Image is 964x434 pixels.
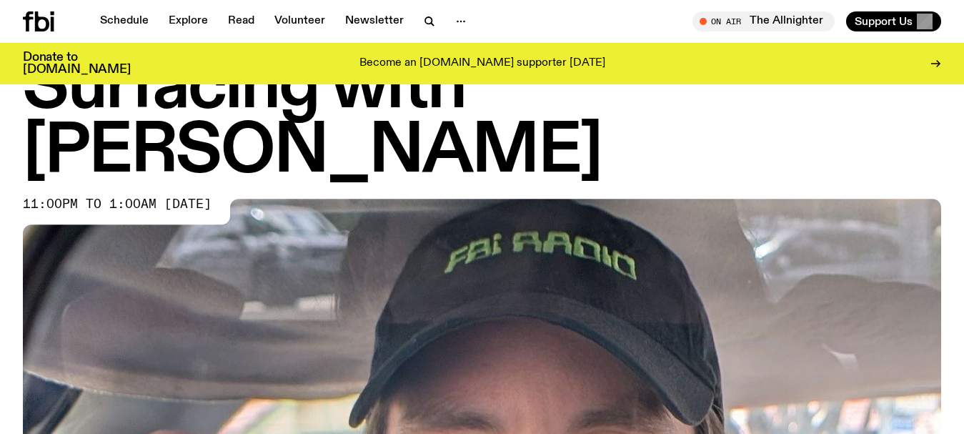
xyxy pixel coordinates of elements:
button: On AirThe Allnighter [692,11,835,31]
button: Support Us [846,11,941,31]
a: Newsletter [337,11,412,31]
p: Become an [DOMAIN_NAME] supporter [DATE] [359,57,605,70]
span: 11:00pm to 1:00am [DATE] [23,199,212,210]
a: Explore [160,11,217,31]
a: Schedule [91,11,157,31]
span: Support Us [855,15,913,28]
a: Read [219,11,263,31]
h1: Surfacing with [PERSON_NAME] [23,56,941,184]
h3: Donate to [DOMAIN_NAME] [23,51,131,76]
a: Volunteer [266,11,334,31]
